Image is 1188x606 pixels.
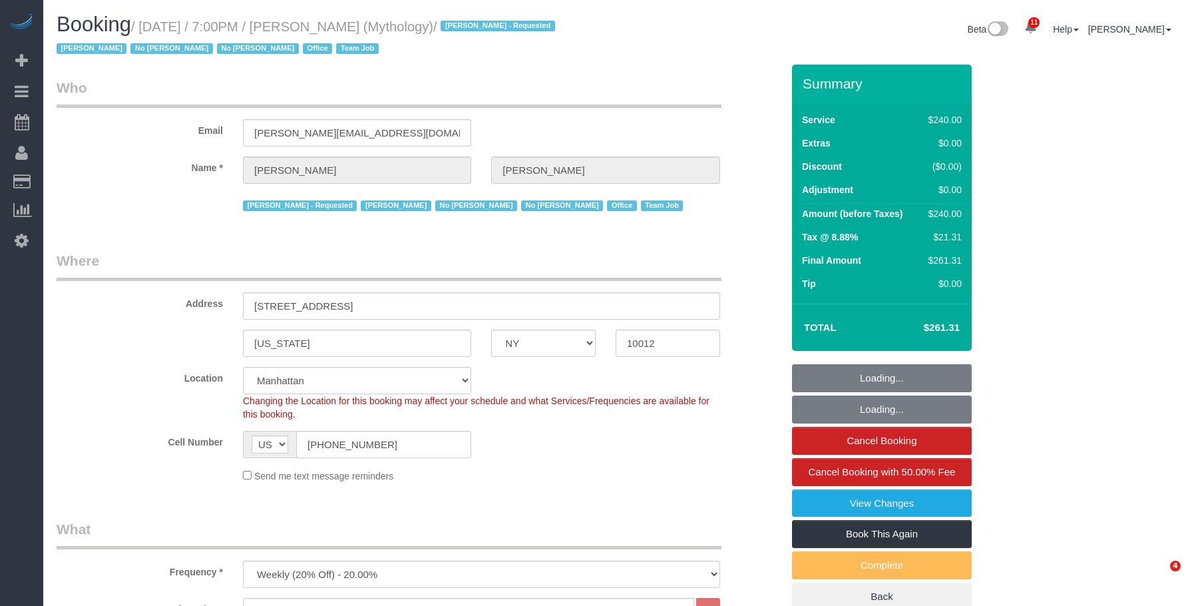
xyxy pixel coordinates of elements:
a: Beta [968,24,1009,35]
div: $0.00 [923,183,962,196]
span: Cancel Booking with 50.00% Fee [809,466,956,477]
h4: $261.31 [884,322,960,334]
strong: Total [804,322,837,333]
label: Amount (before Taxes) [802,207,902,220]
span: [PERSON_NAME] [361,200,431,211]
input: Email [243,119,471,147]
h3: Summary [803,76,965,91]
img: Automaid Logo [8,13,35,32]
legend: Where [57,251,721,281]
span: Team Job [641,200,684,211]
input: City [243,330,471,357]
legend: Who [57,78,721,108]
label: Service [802,113,835,127]
a: 11 [1018,13,1044,43]
span: [PERSON_NAME] - Requested [243,200,357,211]
span: No [PERSON_NAME] [217,43,299,54]
img: New interface [986,21,1008,39]
input: Cell Number [296,431,471,458]
div: $0.00 [923,277,962,290]
label: Frequency * [47,561,233,579]
div: $0.00 [923,137,962,150]
label: Tip [802,277,816,290]
a: Cancel Booking [792,427,972,455]
label: Location [47,367,233,385]
legend: What [57,519,721,549]
label: Tax @ 8.88% [802,230,858,244]
span: [PERSON_NAME] [57,43,126,54]
span: Office [607,200,636,211]
div: ($0.00) [923,160,962,173]
label: Address [47,292,233,310]
label: Final Amount [802,254,861,267]
div: $21.31 [923,230,962,244]
input: Zip Code [616,330,720,357]
label: Name * [47,156,233,174]
small: / [DATE] / 7:00PM / [PERSON_NAME] (Mythology) [57,19,559,57]
input: Last Name [491,156,719,184]
span: No [PERSON_NAME] [435,200,517,211]
div: $240.00 [923,113,962,127]
span: [PERSON_NAME] - Requested [441,21,554,31]
label: Cell Number [47,431,233,449]
a: Help [1053,24,1079,35]
span: No [PERSON_NAME] [521,200,603,211]
span: No [PERSON_NAME] [130,43,212,54]
a: Book This Again [792,520,972,548]
span: 4 [1170,561,1181,571]
span: Team Job [336,43,379,54]
div: $240.00 [923,207,962,220]
label: Adjustment [802,183,853,196]
a: View Changes [792,489,972,517]
label: Extras [802,137,831,150]
input: First Name [243,156,471,184]
span: Office [303,43,332,54]
span: Changing the Location for this booking may affect your schedule and what Services/Frequencies are... [243,396,709,420]
label: Discount [802,160,842,173]
span: Booking [57,13,131,36]
span: Send me text message reminders [254,471,393,481]
iframe: Intercom live chat [1143,561,1175,593]
label: Email [47,119,233,137]
a: Cancel Booking with 50.00% Fee [792,458,972,486]
span: 11 [1028,17,1040,28]
div: $261.31 [923,254,962,267]
a: [PERSON_NAME] [1088,24,1171,35]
